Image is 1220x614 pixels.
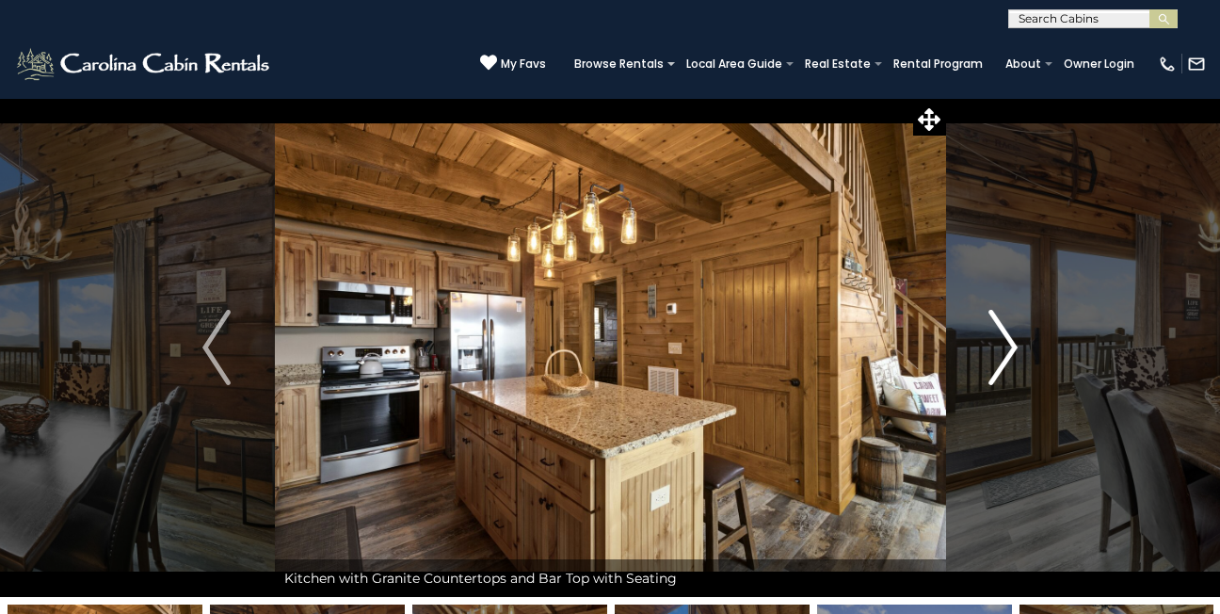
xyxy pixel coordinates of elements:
img: mail-regular-white.png [1187,55,1206,73]
span: My Favs [501,56,546,73]
a: My Favs [480,54,546,73]
button: Previous [158,98,274,597]
img: White-1-2.png [14,45,275,83]
a: Local Area Guide [677,51,792,77]
img: arrow [202,310,231,385]
a: Browse Rentals [565,51,673,77]
a: Real Estate [795,51,880,77]
a: About [996,51,1051,77]
a: Owner Login [1054,51,1144,77]
img: phone-regular-white.png [1158,55,1177,73]
button: Next [945,98,1061,597]
img: arrow [989,310,1018,385]
div: Kitchen with Granite Countertops and Bar Top with Seating [275,559,946,597]
a: Rental Program [884,51,992,77]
